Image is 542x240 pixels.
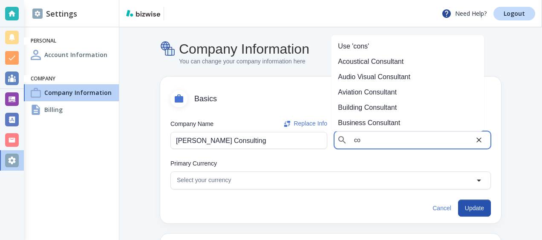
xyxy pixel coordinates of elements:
[331,69,484,85] li: Audio Visual Consultant
[32,8,77,20] h2: Settings
[179,57,309,66] p: You can change your company information here
[31,37,112,45] h6: Personal
[24,84,119,101] a: Company InformationCompany Information
[24,101,119,118] a: BillingBilling
[173,174,474,186] input: Select your currency
[441,9,487,19] p: Need Help?
[284,119,327,129] div: Replace Info
[429,200,455,217] button: Cancel
[32,9,43,19] img: DashboardSidebarSettings.svg
[351,134,474,146] input: Search for your business type
[126,10,160,17] img: bizwise
[458,200,491,217] button: Update
[493,7,535,20] a: Logout
[284,119,327,129] button: Company Name
[170,120,213,128] label: Company Name
[331,100,484,115] li: Building Consultant
[24,46,119,63] a: Account InformationAccount Information
[504,11,525,17] p: Logout
[167,7,192,20] img: Sumita Pradhan Consulting
[44,50,107,59] h4: Account Information
[331,54,484,69] li: Acoustical Consultant
[331,115,484,131] li: Business Consultant
[179,41,309,57] h4: Company Information
[470,172,487,189] button: Open
[44,105,63,114] h4: Billing
[470,131,487,149] button: Clear
[331,131,484,146] li: Business Management Consultant
[44,88,112,97] h4: Company Information
[31,75,112,83] h6: Company
[331,85,484,100] li: Aviation Consultant
[160,41,176,57] img: Company Information
[331,39,484,54] li: Use 'cons'
[194,94,491,104] span: Basics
